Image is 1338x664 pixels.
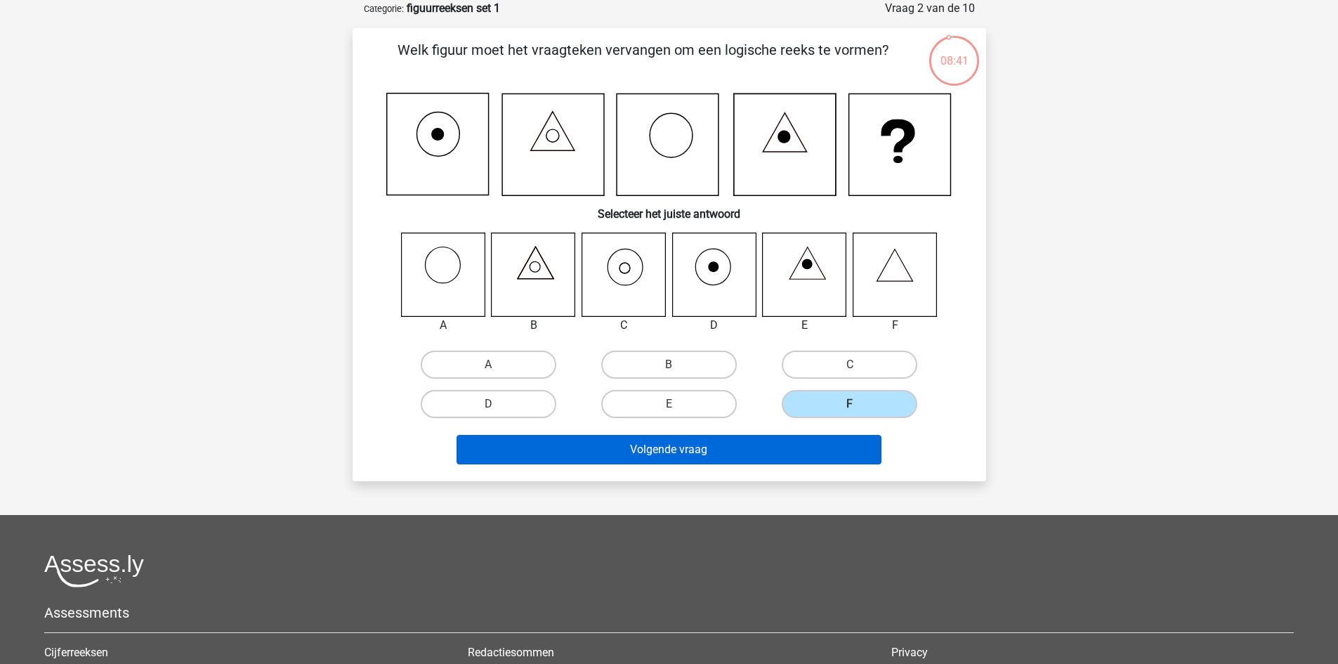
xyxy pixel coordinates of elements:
div: F [842,317,948,334]
label: F [782,390,917,418]
div: E [752,317,858,334]
div: C [571,317,677,334]
button: Volgende vraag [457,435,881,464]
h6: Selecteer het juiste antwoord [375,196,964,221]
label: C [782,351,917,379]
div: A [391,317,497,334]
img: Assessly logo [44,554,144,587]
small: Categorie: [364,4,404,14]
a: Cijferreeksen [44,646,108,659]
a: Privacy [891,646,928,659]
a: Redactiesommen [468,646,554,659]
label: B [601,351,737,379]
label: E [601,390,737,418]
p: Welk figuur moet het vraagteken vervangen om een logische reeks te vormen? [375,39,911,82]
div: 08:41 [928,34,980,70]
div: D [662,317,768,334]
strong: figuurreeksen set 1 [407,1,500,15]
div: B [480,317,586,334]
label: D [421,390,556,418]
label: A [421,351,556,379]
h5: Assessments [44,604,1294,621]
